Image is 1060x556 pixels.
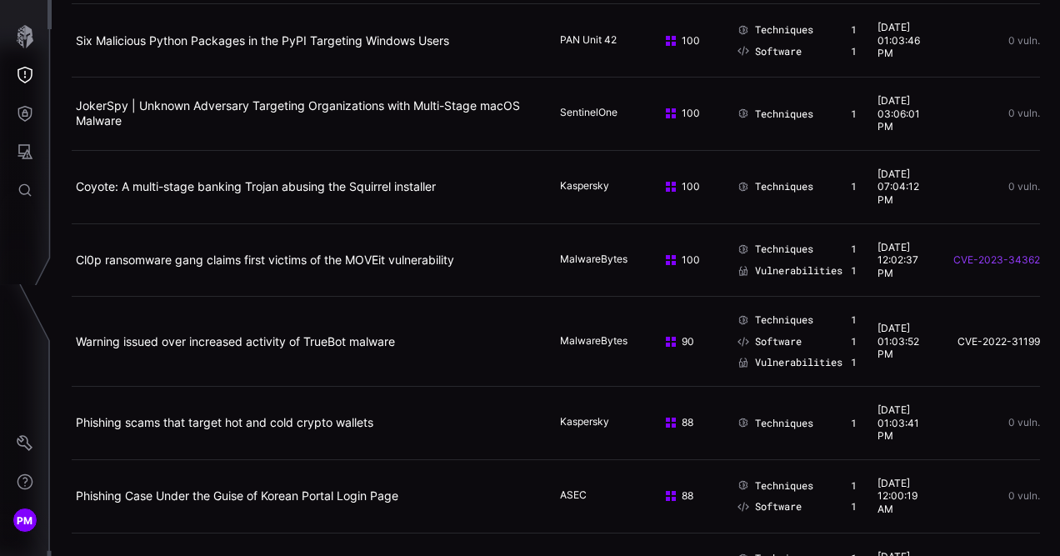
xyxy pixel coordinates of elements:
[755,500,802,513] span: Software
[737,356,842,369] a: Vulnerabilities
[560,106,643,121] div: SentinelOne
[755,417,813,430] span: Techniques
[737,313,813,327] a: Techniques
[17,512,33,529] span: PM
[76,415,373,429] a: Phishing scams that target hot and cold crypto wallets
[560,253,643,268] div: MalwareBytes
[851,264,857,278] div: 1
[737,264,842,278] a: Vulnerabilities
[755,108,813,121] span: Techniques
[664,416,717,429] div: 88
[737,335,802,348] a: Software
[851,23,857,37] div: 1
[737,417,813,430] a: Techniques
[755,23,813,37] span: Techniques
[851,500,857,513] div: 1
[737,500,802,513] a: Software
[952,253,1040,267] a: CVE-2023-34362
[76,253,454,267] a: Cl0p ransomware gang claims first victims of the MOVEit vulnerability
[877,477,917,515] time: [DATE] 12:00:19 AM
[851,479,857,493] div: 1
[952,181,1040,193] div: 0 vuln.
[737,23,813,37] a: Techniques
[851,313,857,327] div: 1
[877,322,919,360] time: [DATE] 01:03:52 PM
[560,33,643,48] div: PAN Unit 42
[76,334,395,348] a: Warning issued over increased activity of TrueBot malware
[851,417,857,430] div: 1
[560,415,643,430] div: Kaspersky
[877,94,920,133] time: [DATE] 03:06:01 PM
[952,108,1040,119] div: 0 vuln.
[952,417,1040,428] div: 0 vuln.
[755,335,802,348] span: Software
[664,180,717,193] div: 100
[877,21,920,59] time: [DATE] 01:03:46 PM
[664,253,717,267] div: 100
[664,335,717,348] div: 90
[737,45,802,58] a: Software
[737,180,813,193] a: Techniques
[1,501,49,539] button: PM
[76,33,449,48] a: Six Malicious Python Packages in the PyPI Targeting Windows Users
[851,243,857,256] div: 1
[664,489,717,503] div: 88
[737,108,813,121] a: Techniques
[560,488,643,503] div: ASEC
[851,356,857,369] div: 1
[755,479,813,493] span: Techniques
[755,180,813,193] span: Techniques
[755,45,802,58] span: Software
[755,264,842,278] span: Vulnerabilities
[560,334,643,349] div: MalwareBytes
[664,107,717,120] div: 100
[952,490,1040,502] div: 0 vuln.
[851,108,857,121] div: 1
[755,313,813,327] span: Techniques
[737,243,813,256] a: Techniques
[952,335,1040,348] a: CVE-2022-31199
[664,34,717,48] div: 100
[755,243,813,256] span: Techniques
[851,335,857,348] div: 1
[755,356,842,369] span: Vulnerabilities
[76,179,436,193] a: Coyote: A multi-stage banking Trojan abusing the Squirrel installer
[877,403,919,442] time: [DATE] 01:03:41 PM
[952,35,1040,47] div: 0 vuln.
[737,479,813,493] a: Techniques
[877,168,919,206] time: [DATE] 07:04:12 PM
[76,488,398,503] a: Phishing Case Under the Guise of Korean Portal Login Page
[877,241,918,279] time: [DATE] 12:02:37 PM
[560,179,643,194] div: Kaspersky
[851,180,857,193] div: 1
[851,45,857,58] div: 1
[76,98,520,128] a: JokerSpy | Unknown Adversary Targeting Organizations with Multi-Stage macOS Malware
